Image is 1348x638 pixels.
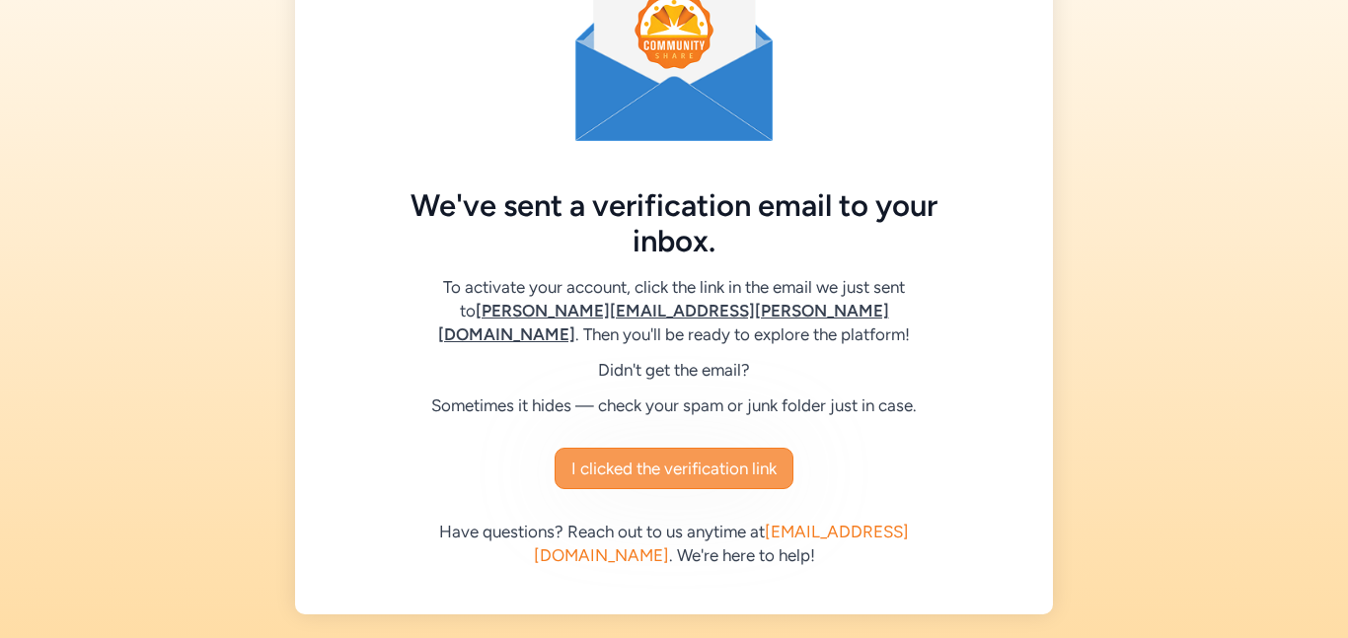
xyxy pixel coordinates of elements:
[555,448,793,489] button: I clicked the verification link
[438,301,889,344] span: [PERSON_NAME][EMAIL_ADDRESS][PERSON_NAME][DOMAIN_NAME]
[390,275,958,346] div: To activate your account, click the link in the email we just sent to . Then you'll be ready to e...
[390,188,958,259] h5: We've sent a verification email to your inbox.
[390,393,958,417] div: Sometimes it hides — check your spam or junk folder just in case.
[390,520,958,567] div: Have questions? Reach out to us anytime at . We're here to help!
[571,457,777,480] span: I clicked the verification link
[390,358,958,382] div: Didn't get the email?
